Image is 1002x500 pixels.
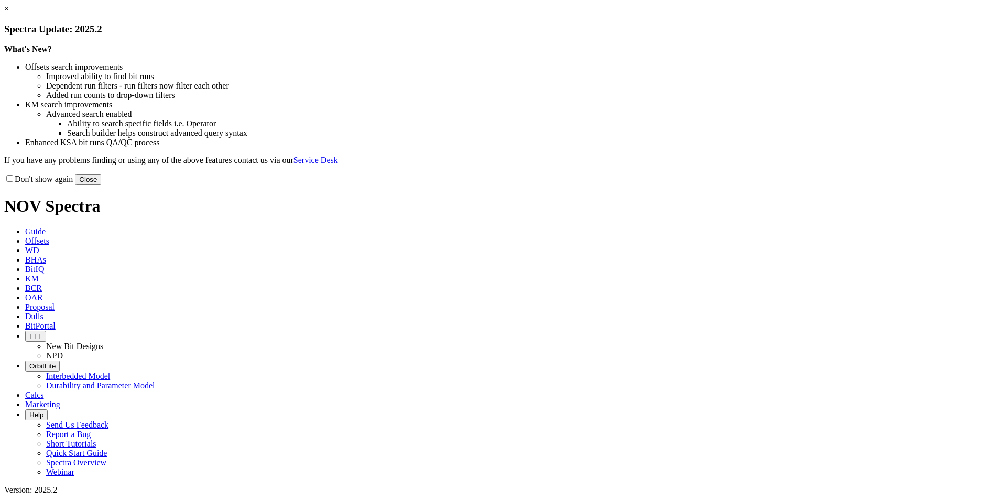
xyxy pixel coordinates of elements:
li: Dependent run filters - run filters now filter each other [46,81,998,91]
span: BHAs [25,255,46,264]
label: Don't show again [4,175,73,183]
span: OAR [25,293,43,302]
span: Proposal [25,302,55,311]
span: KM [25,274,39,283]
a: Durability and Parameter Model [46,381,155,390]
li: Advanced search enabled [46,110,998,119]
a: × [4,4,9,13]
a: Quick Start Guide [46,449,107,458]
h3: Spectra Update: 2025.2 [4,24,998,35]
span: Marketing [25,400,60,409]
li: Offsets search improvements [25,62,998,72]
a: Send Us Feedback [46,420,108,429]
h1: NOV Spectra [4,197,998,216]
a: Webinar [46,468,74,476]
a: Interbedded Model [46,372,110,381]
a: Report a Bug [46,430,91,439]
button: Close [75,174,101,185]
li: Added run counts to drop-down filters [46,91,998,100]
span: BitIQ [25,265,44,274]
li: Ability to search specific fields i.e. Operator [67,119,998,128]
li: Search builder helps construct advanced query syntax [67,128,998,138]
li: Enhanced KSA bit runs QA/QC process [25,138,998,147]
a: New Bit Designs [46,342,103,351]
span: BCR [25,284,42,292]
span: Calcs [25,390,44,399]
div: Version: 2025.2 [4,485,998,495]
span: WD [25,246,39,255]
p: If you have any problems finding or using any of the above features contact us via our [4,156,998,165]
input: Don't show again [6,175,13,182]
span: BitPortal [25,321,56,330]
a: Short Tutorials [46,439,96,448]
span: Dulls [25,312,43,321]
span: OrbitLite [29,362,56,370]
span: Guide [25,227,46,236]
span: Offsets [25,236,49,245]
strong: What's New? [4,45,52,53]
a: Spectra Overview [46,458,106,467]
li: KM search improvements [25,100,998,110]
a: NPD [46,351,63,360]
span: FTT [29,332,42,340]
a: Service Desk [293,156,338,165]
li: Improved ability to find bit runs [46,72,998,81]
span: Help [29,411,43,419]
